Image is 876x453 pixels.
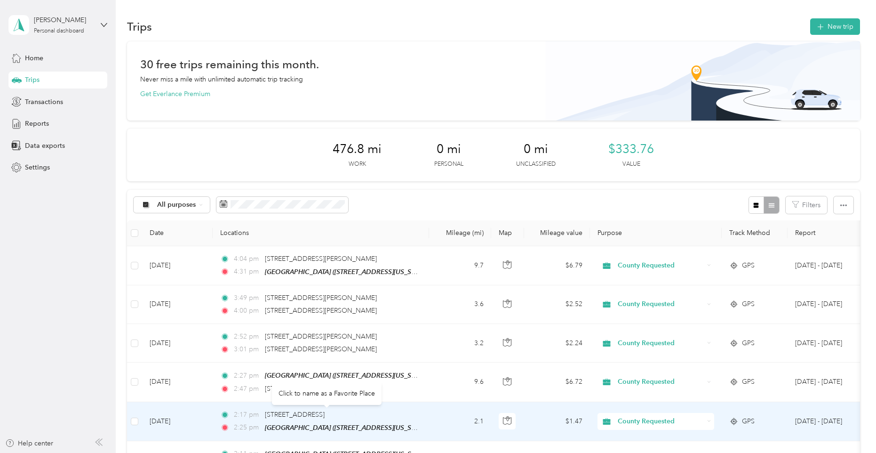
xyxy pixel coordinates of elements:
h1: Trips [127,22,152,32]
span: 0 mi [437,142,461,157]
span: 2:25 pm [234,422,261,433]
span: [STREET_ADDRESS][PERSON_NAME] [265,332,377,340]
span: 2:27 pm [234,371,261,381]
span: GPS [742,377,755,387]
span: Reports [25,119,49,129]
span: Data exports [25,141,65,151]
button: Filters [786,196,827,214]
td: 3.2 [429,324,491,363]
td: 9.7 [429,246,491,285]
span: County Requested [618,377,704,387]
span: [GEOGRAPHIC_DATA] ([STREET_ADDRESS][US_STATE]) [265,372,429,380]
span: Trips [25,75,40,85]
td: [DATE] [142,285,213,324]
p: Value [622,160,640,169]
h1: 30 free trips remaining this month. [140,59,319,69]
span: [STREET_ADDRESS][PERSON_NAME] [265,385,377,393]
span: [STREET_ADDRESS] [265,411,325,419]
button: New trip [810,18,860,35]
span: GPS [742,299,755,309]
td: Sep 20 - Oct 3, 2025 [788,363,873,402]
span: [GEOGRAPHIC_DATA] ([STREET_ADDRESS][US_STATE]) [265,268,429,276]
div: [PERSON_NAME] [34,15,93,25]
span: 2:52 pm [234,332,261,342]
span: $333.76 [608,142,654,157]
iframe: Everlance-gr Chat Button Frame [823,400,876,453]
span: [STREET_ADDRESS][PERSON_NAME] [265,345,377,353]
span: 3:01 pm [234,344,261,355]
p: Personal [434,160,463,169]
td: Sep 20 - Oct 3, 2025 [788,402,873,441]
span: GPS [742,260,755,271]
p: Work [349,160,366,169]
span: GPS [742,338,755,348]
td: [DATE] [142,246,213,285]
p: Unclassified [516,160,556,169]
div: Personal dashboard [34,28,84,34]
td: $1.47 [524,402,590,441]
div: Click to name as a Favorite Place [272,382,382,405]
span: County Requested [618,416,704,427]
span: 2:17 pm [234,410,261,420]
th: Mileage (mi) [429,220,491,246]
button: Help center [5,438,53,448]
span: County Requested [618,338,704,348]
td: Sep 20 - Oct 3, 2025 [788,285,873,324]
span: County Requested [618,260,704,271]
td: $2.52 [524,285,590,324]
td: 2.1 [429,402,491,441]
td: 3.6 [429,285,491,324]
button: Get Everlance Premium [140,89,210,99]
th: Report [788,220,873,246]
td: $6.79 [524,246,590,285]
span: 4:00 pm [234,306,261,316]
td: 9.6 [429,363,491,402]
th: Mileage value [524,220,590,246]
span: 0 mi [524,142,548,157]
span: All purposes [157,202,196,208]
th: Date [142,220,213,246]
th: Purpose [590,220,722,246]
td: Sep 20 - Oct 3, 2025 [788,246,873,285]
span: County Requested [618,299,704,309]
td: [DATE] [142,324,213,363]
span: Home [25,53,43,63]
span: 2:47 pm [234,384,261,394]
td: [DATE] [142,402,213,441]
img: Banner [545,41,860,121]
td: Sep 20 - Oct 3, 2025 [788,324,873,363]
td: [DATE] [142,363,213,402]
span: 4:04 pm [234,254,261,264]
td: $6.72 [524,363,590,402]
span: [STREET_ADDRESS][PERSON_NAME] [265,294,377,302]
th: Track Method [722,220,788,246]
span: Settings [25,162,50,172]
span: [GEOGRAPHIC_DATA] ([STREET_ADDRESS][US_STATE]) [265,424,429,432]
span: 4:31 pm [234,267,261,277]
span: [STREET_ADDRESS][PERSON_NAME] [265,307,377,315]
span: GPS [742,416,755,427]
p: Never miss a mile with unlimited automatic trip tracking [140,74,303,84]
span: 476.8 mi [333,142,382,157]
span: Transactions [25,97,63,107]
td: $2.24 [524,324,590,363]
span: 3:49 pm [234,293,261,303]
th: Map [491,220,524,246]
span: [STREET_ADDRESS][PERSON_NAME] [265,255,377,263]
th: Locations [213,220,429,246]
